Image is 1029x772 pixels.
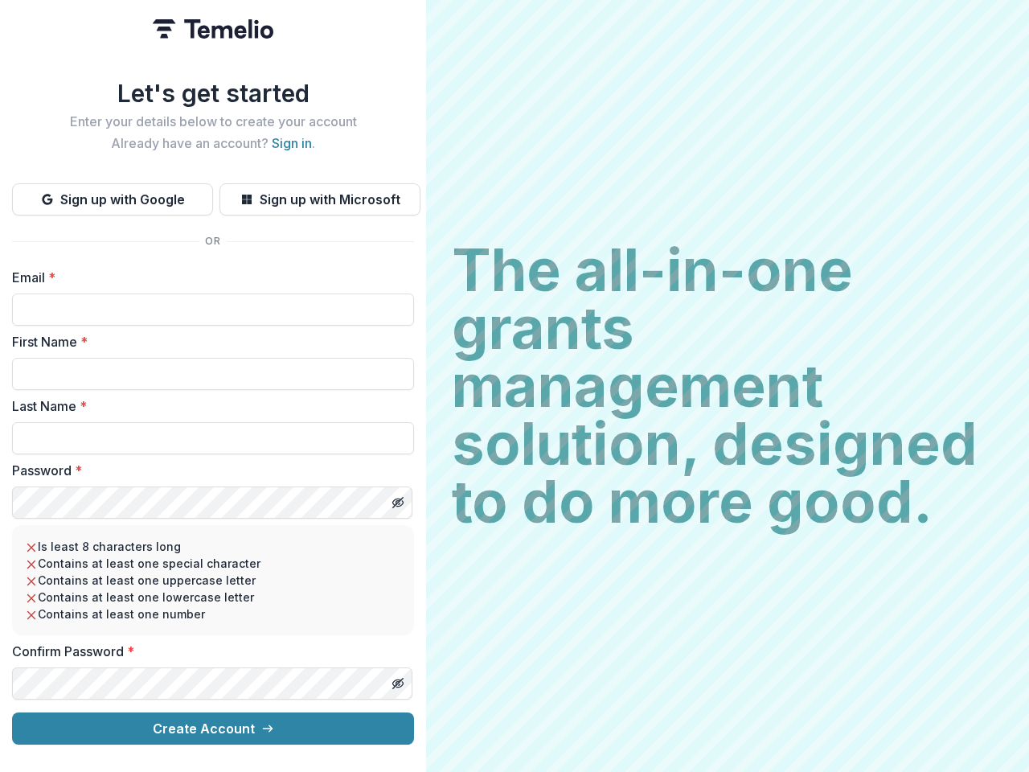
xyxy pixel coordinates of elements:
[25,555,401,572] li: Contains at least one special character
[12,79,414,108] h1: Let's get started
[385,490,411,515] button: Toggle password visibility
[219,183,420,216] button: Sign up with Microsoft
[153,19,273,39] img: Temelio
[12,114,414,129] h2: Enter your details below to create your account
[272,135,312,151] a: Sign in
[385,671,411,696] button: Toggle password visibility
[12,396,404,416] label: Last Name
[25,538,401,555] li: Is least 8 characters long
[12,461,404,480] label: Password
[25,589,401,606] li: Contains at least one lowercase letter
[25,572,401,589] li: Contains at least one uppercase letter
[12,136,414,151] h2: Already have an account? .
[25,606,401,622] li: Contains at least one number
[12,332,404,351] label: First Name
[12,268,404,287] label: Email
[12,712,414,745] button: Create Account
[12,183,213,216] button: Sign up with Google
[12,642,404,661] label: Confirm Password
